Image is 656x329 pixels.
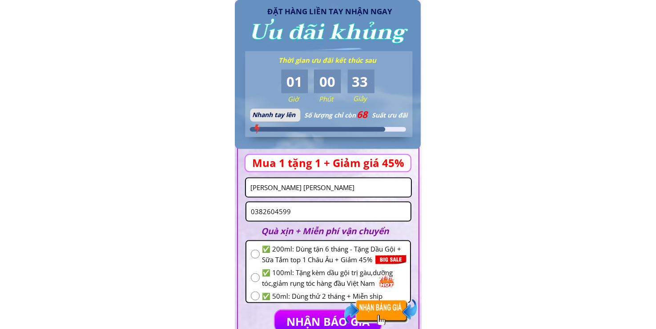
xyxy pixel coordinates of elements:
span: ✅ 100ml: Tặng kèm dầu gội trị gàu,dưỡng tóc,giảm rụng tóc hàng đầu Việt Nam [262,267,406,288]
span: ✅ 200ml: Dùng tận 6 tháng - Tặng Dầu Gội + Sữa Tắm top 1 Châu Âu + Giảm 45% [262,244,406,265]
input: Họ và Tên: [248,179,409,197]
h3: Ưu đãi khủng [249,15,406,50]
h3: Thời gian ưu đãi kết thúc sau [278,55,383,65]
h2: Quà xịn + Miễn phí vận chuyển [262,224,401,238]
span: Nhanh tay lên [252,110,295,119]
h3: Giây [353,93,387,104]
h3: Giờ [288,93,322,104]
span: Số lượng chỉ còn Suất ưu đãi [304,111,407,119]
span: ✅ 50ml: Dùng thử 2 tháng + Miễn ship [262,291,406,301]
h3: Mua 1 tặng 1 + Giảm giá 45% [253,154,418,171]
input: Số điện thoại: [249,203,408,221]
h3: Phút [319,93,353,104]
h3: ĐẶT HÀNG LIỀN TAY NHẬN NGAY [267,5,401,17]
span: 68 [357,108,368,121]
